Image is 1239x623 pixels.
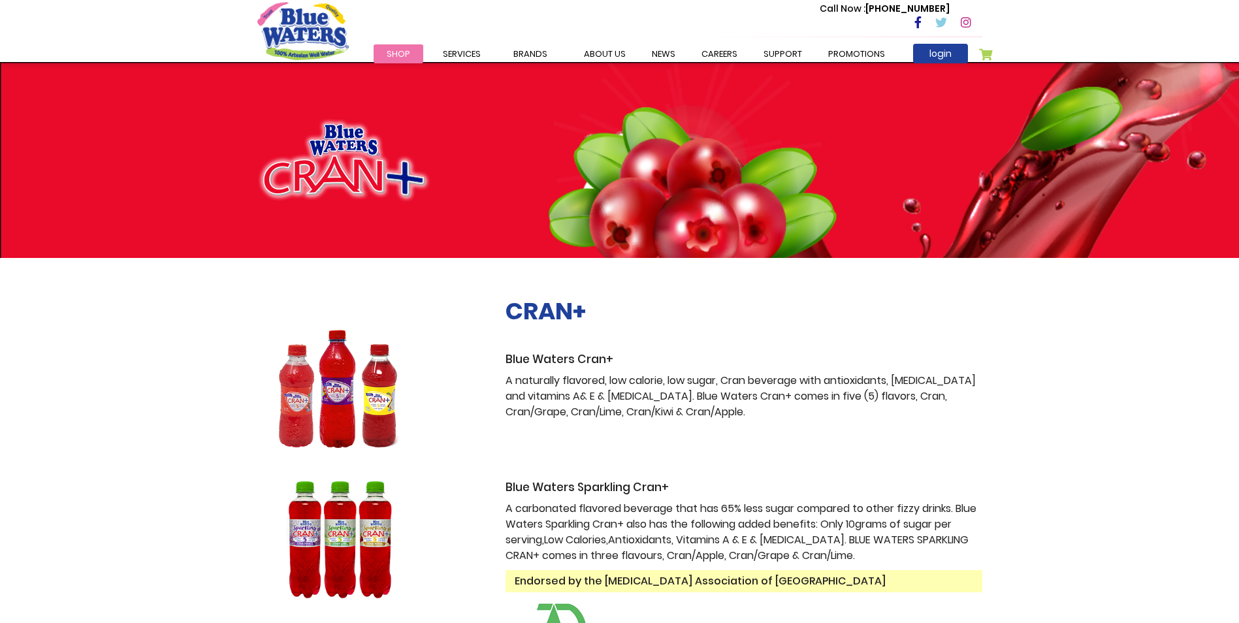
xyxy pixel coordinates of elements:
[820,2,950,16] p: [PHONE_NUMBER]
[513,48,547,60] span: Brands
[374,44,423,63] a: Shop
[913,44,968,63] a: login
[639,44,688,63] a: News
[506,353,982,366] h3: Blue Waters Cran+
[430,44,494,63] a: Services
[688,44,750,63] a: careers
[506,481,982,494] h3: Blue Waters Sparkling Cran+
[571,44,639,63] a: about us
[820,2,865,15] span: Call Now :
[387,48,410,60] span: Shop
[506,501,982,564] p: A carbonated flavored beverage that has 65% less sugar compared to other fizzy drinks. Blue Water...
[257,2,349,59] a: store logo
[500,44,560,63] a: Brands
[506,297,982,325] h2: CRAN+
[506,570,982,592] span: Endorsed by the [MEDICAL_DATA] Association of [GEOGRAPHIC_DATA]
[257,481,421,599] img: Sparkling Cran 330ml
[443,48,481,60] span: Services
[815,44,898,63] a: Promotions
[750,44,815,63] a: support
[506,373,982,420] p: A naturally flavored, low calorie, low sugar, Cran beverage with antioxidants, [MEDICAL_DATA] and...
